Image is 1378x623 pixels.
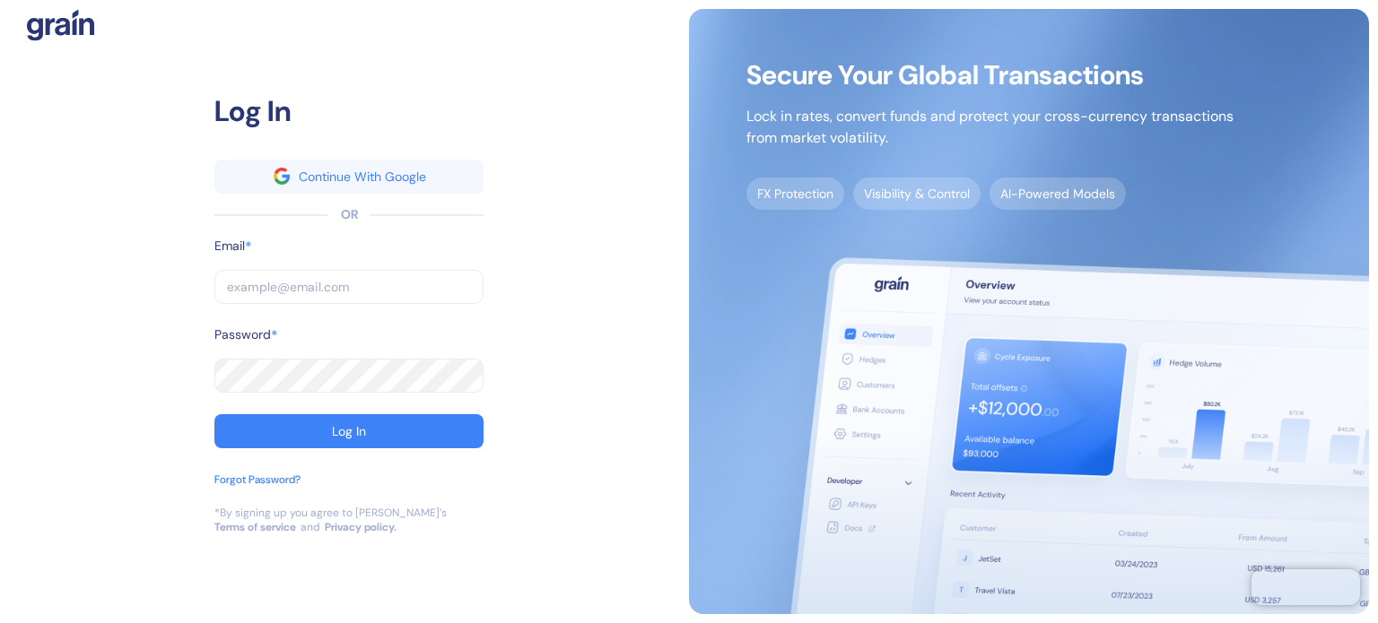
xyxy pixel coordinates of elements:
[325,520,397,534] a: Privacy policy.
[853,177,981,210] span: Visibility & Control
[27,9,94,41] img: logo
[214,414,484,448] button: Log In
[341,205,358,224] div: OR
[214,520,296,534] a: Terms of service
[746,177,844,210] span: FX Protection
[214,90,484,133] div: Log In
[1252,569,1360,605] iframe: Chatra live chat
[274,168,290,184] img: google
[214,325,271,344] label: Password
[214,506,447,520] div: *By signing up you agree to [PERSON_NAME]’s
[214,270,484,304] input: example@email.com
[214,237,245,255] label: Email
[301,520,320,534] div: and
[214,472,301,506] button: Forgot Password?
[746,106,1234,149] p: Lock in rates, convert funds and protect your cross-currency transactions from market volatility.
[214,160,484,194] button: googleContinue With Google
[990,177,1126,210] span: AI-Powered Models
[746,66,1234,84] span: Secure Your Global Transactions
[214,472,301,488] div: Forgot Password?
[299,170,426,183] div: Continue With Google
[689,9,1369,614] img: signup-main-image
[332,425,366,437] div: Log In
